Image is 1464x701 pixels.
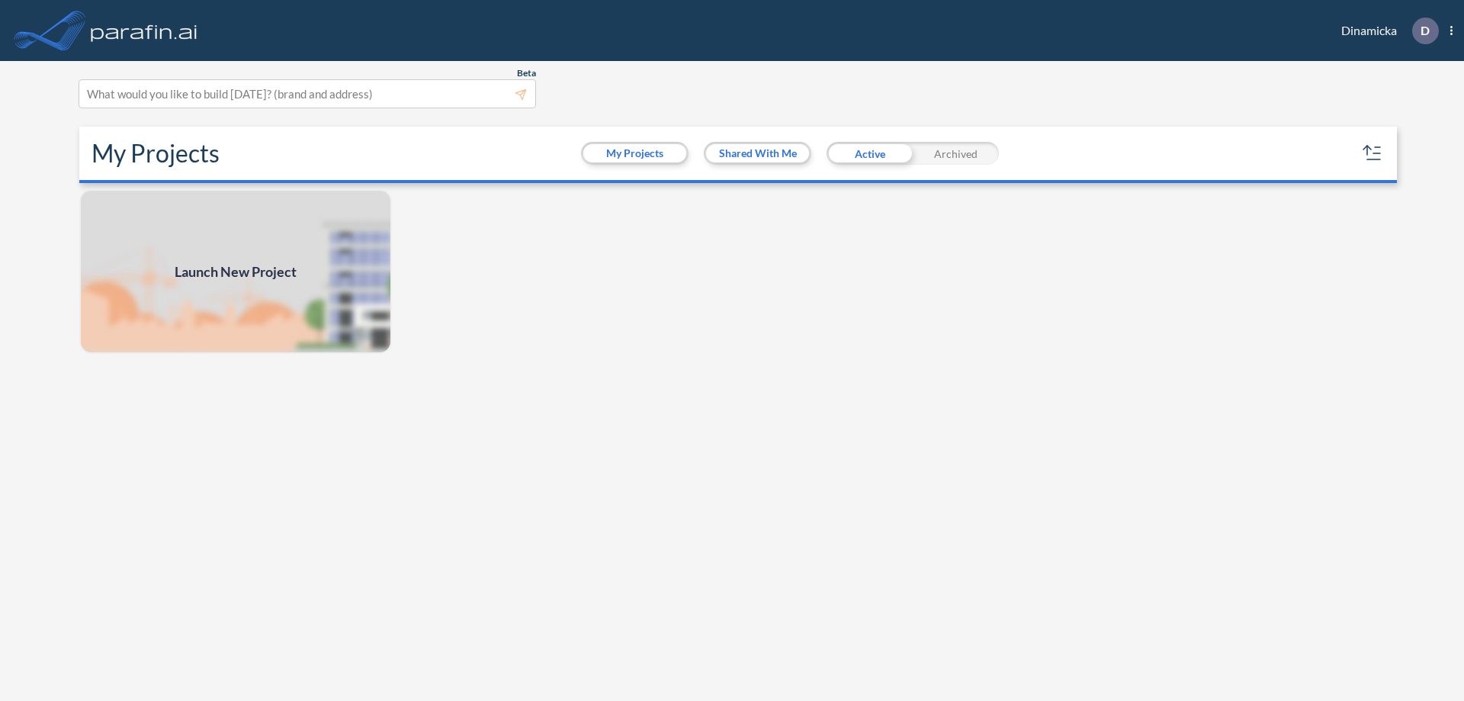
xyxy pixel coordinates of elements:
[827,142,913,165] div: Active
[88,15,201,46] img: logo
[175,262,297,282] span: Launch New Project
[913,142,999,165] div: Archived
[79,189,392,354] img: add
[517,67,536,79] span: Beta
[1360,141,1385,166] button: sort
[706,144,809,162] button: Shared With Me
[1318,18,1453,44] div: Dinamicka
[1421,24,1430,37] p: D
[91,139,220,168] h2: My Projects
[583,144,686,162] button: My Projects
[79,189,392,354] a: Launch New Project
